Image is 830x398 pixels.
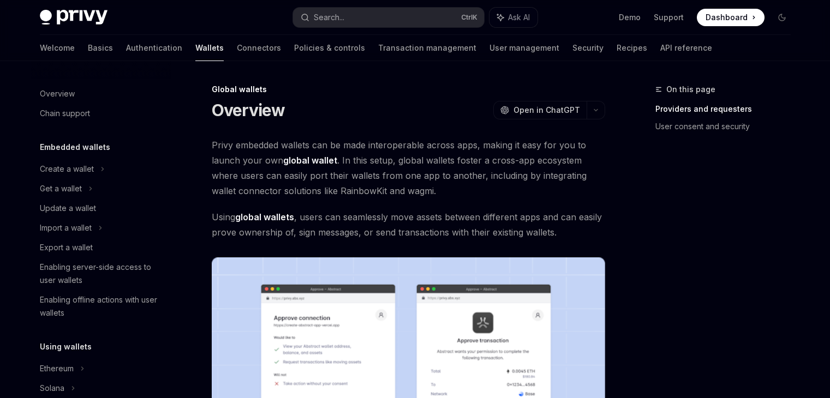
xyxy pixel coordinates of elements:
[40,340,92,353] h5: Using wallets
[40,221,92,234] div: Import a wallet
[31,290,171,323] a: Enabling offline actions with user wallets
[212,100,285,120] h1: Overview
[40,293,164,319] div: Enabling offline actions with user wallets
[40,382,64,395] div: Solana
[235,212,294,222] strong: global wallets
[378,35,476,61] a: Transaction management
[195,35,224,61] a: Wallets
[31,238,171,257] a: Export a wallet
[212,209,605,240] span: Using , users can seamlessly move assets between different apps and can easily prove ownership of...
[40,87,75,100] div: Overview
[31,84,171,104] a: Overview
[40,261,164,287] div: Enabling server-side access to user wallets
[40,182,82,195] div: Get a wallet
[513,105,580,116] span: Open in ChatGPT
[212,84,605,95] div: Global wallets
[126,35,182,61] a: Authentication
[654,12,684,23] a: Support
[493,101,587,119] button: Open in ChatGPT
[461,13,477,22] span: Ctrl K
[508,12,530,23] span: Ask AI
[655,100,799,118] a: Providers and requesters
[31,198,171,218] a: Update a wallet
[660,35,712,61] a: API reference
[283,155,337,166] strong: global wallet
[314,11,344,24] div: Search...
[706,12,748,23] span: Dashboard
[88,35,113,61] a: Basics
[655,118,799,135] a: User consent and security
[293,8,484,27] button: Search...CtrlK
[40,241,93,254] div: Export a wallet
[40,10,108,25] img: dark logo
[489,8,538,27] button: Ask AI
[773,9,791,26] button: Toggle dark mode
[40,362,74,375] div: Ethereum
[40,202,96,215] div: Update a wallet
[40,141,110,154] h5: Embedded wallets
[617,35,647,61] a: Recipes
[31,104,171,123] a: Chain support
[237,35,281,61] a: Connectors
[666,83,715,96] span: On this page
[489,35,559,61] a: User management
[294,35,365,61] a: Policies & controls
[31,257,171,290] a: Enabling server-side access to user wallets
[40,162,94,176] div: Create a wallet
[697,9,765,26] a: Dashboard
[40,35,75,61] a: Welcome
[40,107,90,120] div: Chain support
[572,35,604,61] a: Security
[619,12,641,23] a: Demo
[212,137,605,198] span: Privy embedded wallets can be made interoperable across apps, making it easy for you to launch yo...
